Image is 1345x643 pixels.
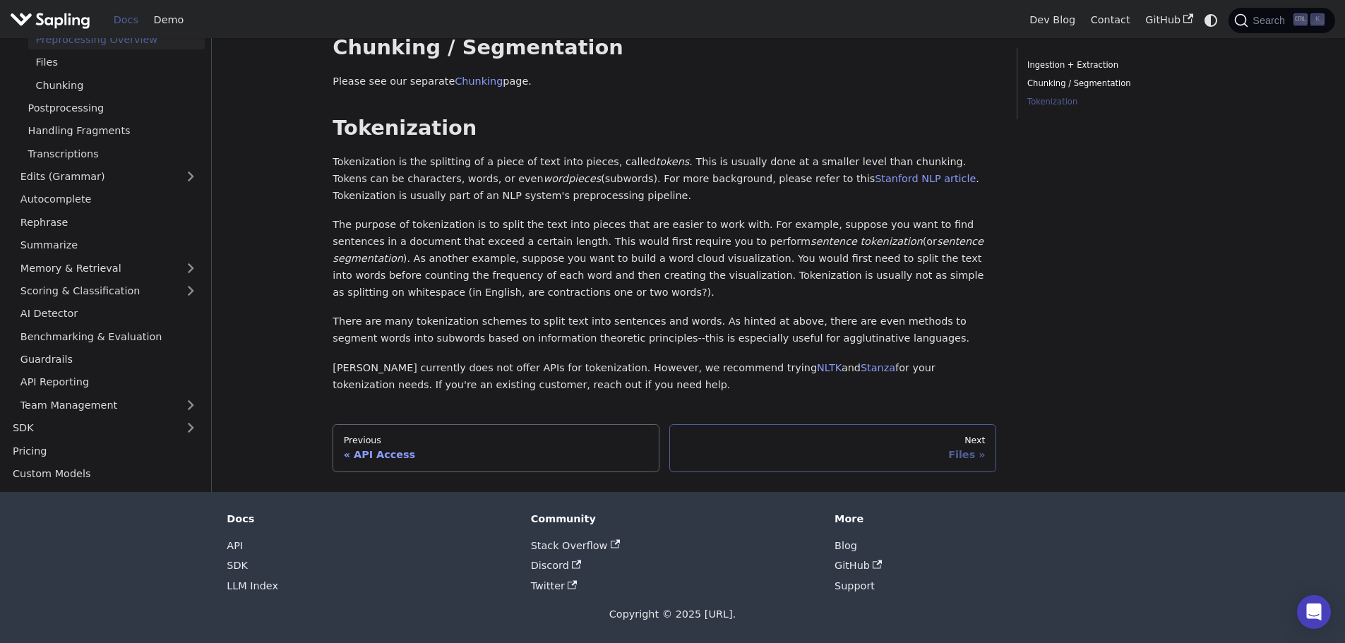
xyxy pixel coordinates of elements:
div: Files [681,448,986,461]
a: SDK [227,560,248,571]
a: Handling Fragments [20,121,205,141]
div: Docs [227,512,510,525]
kbd: K [1310,13,1325,26]
a: Transcriptions [20,144,205,164]
em: tokens [656,156,690,167]
a: Team Management [13,395,205,416]
a: GitHub [835,560,883,571]
button: Expand sidebar category 'SDK' [177,418,205,438]
a: Tokenization [1027,95,1219,109]
em: wordpieces [544,173,602,184]
div: Copyright © 2025 [URL]. [227,606,1118,623]
a: Rephrase [13,212,205,233]
a: Edits (Grammar) [13,167,205,187]
a: Status and Uptime [5,486,205,507]
button: Search (Ctrl+K) [1229,8,1334,33]
a: Pricing [5,441,205,462]
a: NLTK [817,362,842,373]
a: GitHub [1137,9,1200,31]
p: The purpose of tokenization is to split the text into pieces that are easier to work with. For ex... [333,217,996,301]
a: Sapling.ai [10,10,95,30]
a: Docs [106,9,146,31]
a: Discord [531,560,582,571]
a: Autocomplete [13,189,205,210]
button: Switch between dark and light mode (currently system mode) [1201,10,1221,30]
a: LLM Index [227,580,278,591]
a: Chunking [455,76,503,87]
a: Stanford NLP article [875,173,976,184]
a: PreviousAPI Access [333,424,659,472]
p: There are many tokenization schemes to split text into sentences and words. As hinted at above, t... [333,313,996,347]
a: Chunking / Segmentation [1027,77,1219,90]
a: Guardrails [13,349,205,370]
a: Preprocessing Overview [28,30,205,50]
a: Summarize [13,235,205,256]
a: Files [28,52,205,73]
h2: Chunking / Segmentation [333,35,996,61]
p: Tokenization is the splitting of a piece of text into pieces, called . This is usually done at a ... [333,154,996,204]
a: Twitter [531,580,578,591]
div: Previous [344,435,649,446]
a: Memory & Retrieval [13,258,205,279]
span: Search [1248,15,1293,26]
a: SDK [5,418,177,438]
p: [PERSON_NAME] currently does not offer APIs for tokenization. However, we recommend trying and fo... [333,360,996,394]
a: Demo [146,9,191,31]
img: Sapling.ai [10,10,90,30]
p: Please see our separate page. [333,73,996,90]
a: Postprocessing [20,98,205,119]
div: Next [681,435,986,446]
a: API [227,540,243,551]
div: API Access [344,448,649,461]
a: NextFiles [669,424,996,472]
div: Open Intercom Messenger [1297,595,1331,629]
a: Scoring & Classification [13,281,205,301]
a: Contact [1083,9,1138,31]
a: Stanza [861,362,895,373]
a: Benchmarking & Evaluation [13,327,205,347]
a: Ingestion + Extraction [1027,59,1219,72]
a: API Reporting [13,372,205,392]
a: Dev Blog [1022,9,1082,31]
h2: Tokenization [333,116,996,141]
a: Chunking [28,76,205,96]
a: Stack Overflow [531,540,620,551]
a: Support [835,580,875,591]
a: Blog [835,540,857,551]
em: sentence tokenization [811,236,923,247]
a: Custom Models [5,464,205,484]
div: More [835,512,1118,525]
em: sentence segmentation [333,236,984,264]
div: Community [531,512,815,525]
a: AI Detector [13,304,205,324]
nav: Docs pages [333,424,996,472]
